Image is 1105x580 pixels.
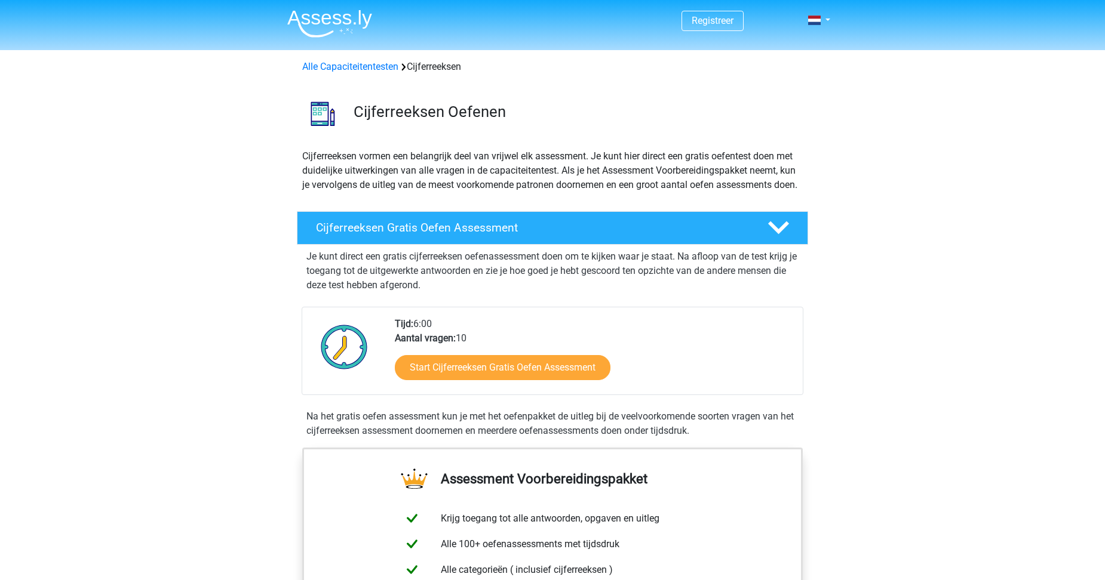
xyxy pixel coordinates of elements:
p: Je kunt direct een gratis cijferreeksen oefenassessment doen om te kijken waar je staat. Na afloo... [306,249,799,292]
div: 6:00 10 [386,317,802,394]
img: Assessly [287,10,372,38]
a: Alle Capaciteitentesten [302,61,398,72]
img: cijferreeksen [297,88,348,139]
a: Registreer [692,15,733,26]
a: Start Cijferreeksen Gratis Oefen Assessment [395,355,610,380]
b: Aantal vragen: [395,332,456,344]
div: Cijferreeksen [297,60,808,74]
p: Cijferreeksen vormen een belangrijk deel van vrijwel elk assessment. Je kunt hier direct een grat... [302,149,803,192]
div: Na het gratis oefen assessment kun je met het oefenpakket de uitleg bij de veelvoorkomende soorte... [302,409,803,438]
h4: Cijferreeksen Gratis Oefen Assessment [316,221,748,235]
b: Tijd: [395,318,413,329]
h3: Cijferreeksen Oefenen [354,103,799,121]
img: Klok [314,317,375,377]
a: Cijferreeksen Gratis Oefen Assessment [292,211,813,245]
